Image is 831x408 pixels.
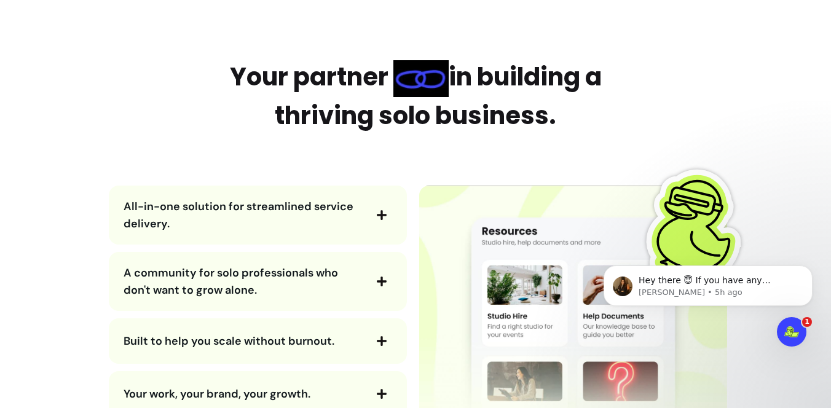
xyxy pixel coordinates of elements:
span: Your work, your brand, your growth. [124,386,310,401]
h2: Your partner in building a thriving solo business. [216,58,615,134]
button: Your work, your brand, your growth. [124,383,392,404]
span: All-in-one solution for streamlined service delivery. [124,199,353,231]
button: All-in-one solution for streamlined service delivery. [124,198,392,232]
button: Built to help you scale without burnout. [124,331,392,351]
button: A community for solo professionals who don't want to grow alone. [124,264,392,299]
span: 1 [802,317,812,327]
iframe: Intercom notifications message [585,240,831,375]
iframe: Intercom live chat [777,317,806,347]
img: Fluum Duck sticker [635,167,758,290]
img: link Blue [393,60,449,97]
span: A community for solo professionals who don't want to grow alone. [124,265,338,297]
span: Built to help you scale without burnout. [124,334,334,348]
